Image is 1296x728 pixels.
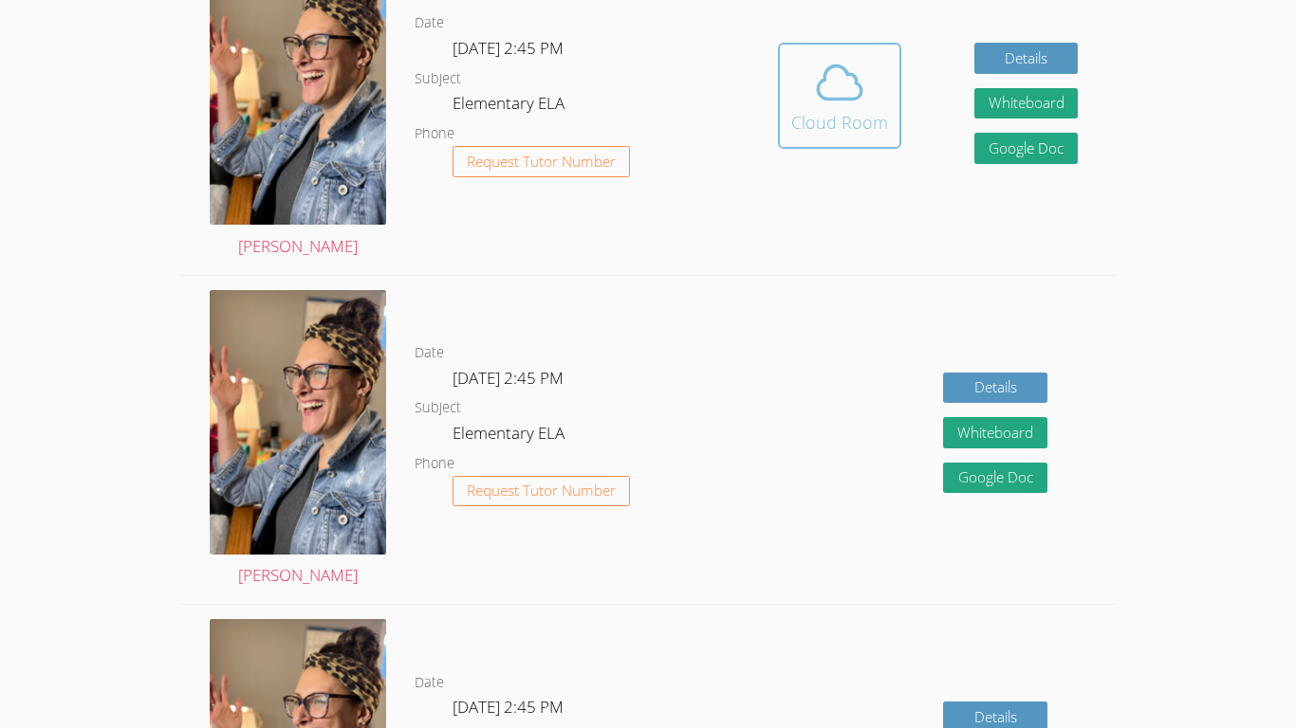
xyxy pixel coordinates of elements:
span: Request Tutor Number [467,483,616,498]
dd: Elementary ELA [453,420,568,452]
button: Whiteboard [943,417,1047,448]
span: [DATE] 2:45 PM [453,696,564,718]
dt: Date [415,341,444,365]
div: Cloud Room [791,109,888,136]
button: Whiteboard [974,88,1079,119]
button: Request Tutor Number [453,476,630,507]
a: Google Doc [974,133,1079,164]
img: 1.png [210,290,386,555]
a: Details [974,43,1079,74]
span: [DATE] 2:45 PM [453,367,564,389]
dt: Date [415,11,444,35]
dt: Phone [415,452,454,476]
button: Cloud Room [778,43,901,149]
dt: Subject [415,396,461,420]
button: Request Tutor Number [453,146,630,177]
a: Google Doc [943,463,1047,494]
dt: Date [415,671,444,695]
a: Details [943,373,1047,404]
a: [PERSON_NAME] [210,290,386,591]
dd: Elementary ELA [453,90,568,122]
dt: Subject [415,67,461,91]
dt: Phone [415,122,454,146]
span: [DATE] 2:45 PM [453,37,564,59]
span: Request Tutor Number [467,155,616,169]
